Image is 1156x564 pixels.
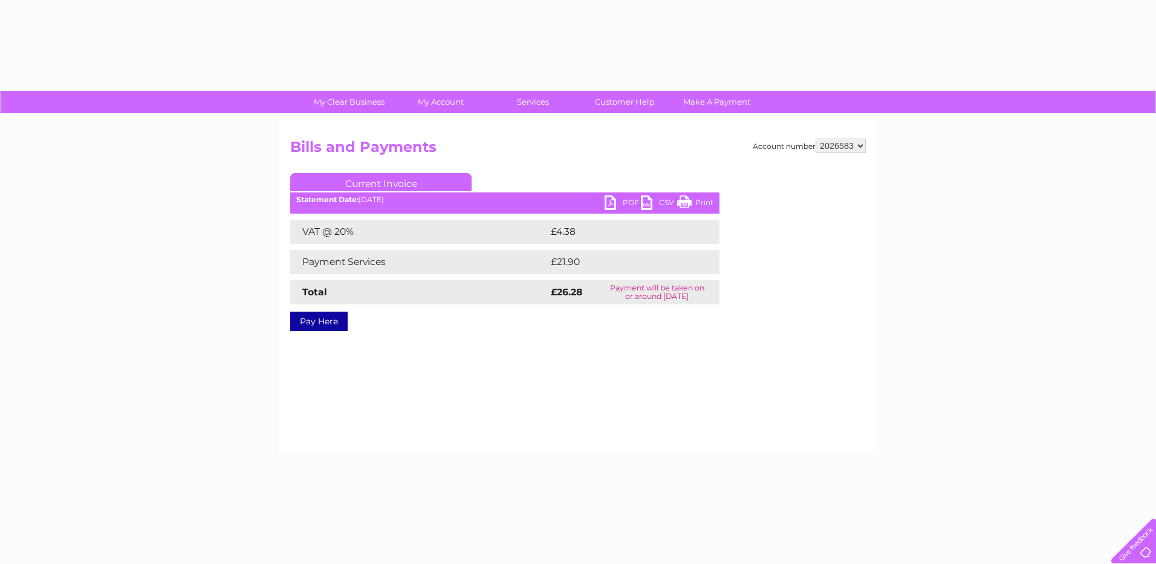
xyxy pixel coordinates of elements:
td: Payment Services [290,250,548,274]
a: Services [483,91,583,113]
a: Print [677,195,713,213]
td: £4.38 [548,220,691,244]
td: £21.90 [548,250,694,274]
a: PDF [605,195,641,213]
td: Payment will be taken on or around [DATE] [594,280,719,304]
td: VAT @ 20% [290,220,548,244]
a: Make A Payment [667,91,767,113]
div: [DATE] [290,195,719,204]
a: Pay Here [290,312,348,331]
b: Statement Date: [296,195,359,204]
a: My Account [391,91,491,113]
div: Account number [753,139,866,153]
a: Current Invoice [290,173,472,191]
strong: Total [302,286,327,298]
h2: Bills and Payments [290,139,866,162]
strong: £26.28 [551,286,582,298]
a: Customer Help [575,91,675,113]
a: My Clear Business [299,91,399,113]
a: CSV [641,195,677,213]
